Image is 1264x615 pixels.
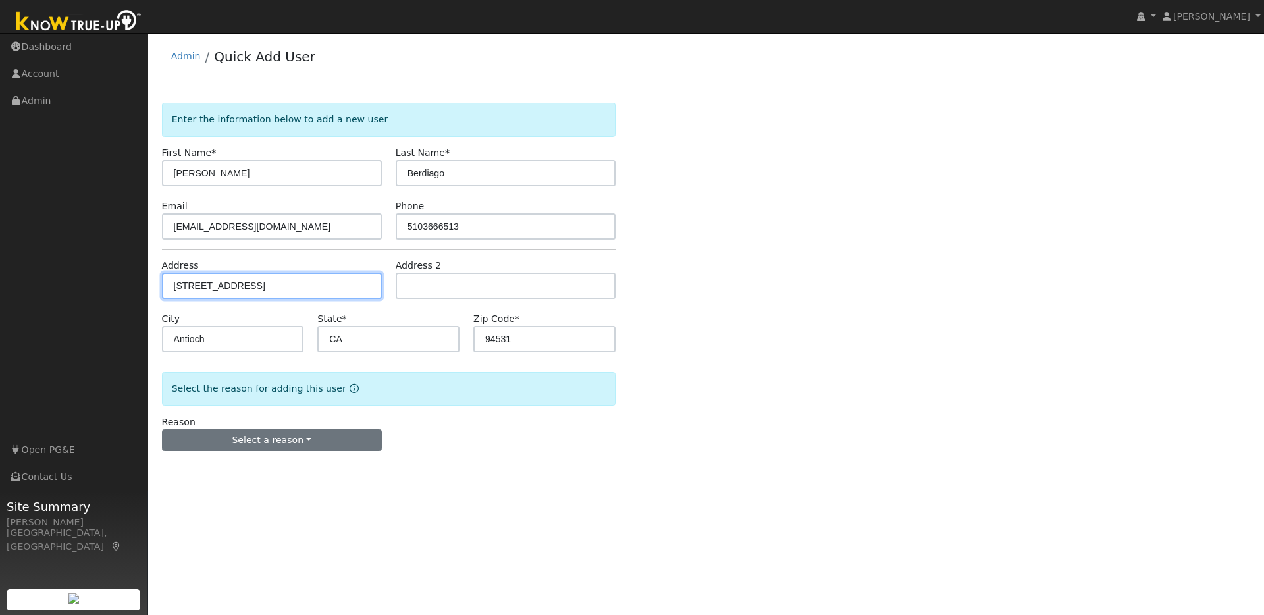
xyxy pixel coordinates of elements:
[396,200,425,213] label: Phone
[162,259,199,273] label: Address
[214,49,315,65] a: Quick Add User
[162,415,196,429] label: Reason
[7,516,141,529] div: [PERSON_NAME]
[7,498,141,516] span: Site Summary
[162,372,616,406] div: Select the reason for adding this user
[171,51,201,61] a: Admin
[1173,11,1250,22] span: [PERSON_NAME]
[515,313,519,324] span: Required
[317,312,346,326] label: State
[111,541,122,552] a: Map
[473,312,519,326] label: Zip Code
[346,383,359,394] a: Reason for new user
[162,146,217,160] label: First Name
[162,312,180,326] label: City
[162,429,382,452] button: Select a reason
[7,526,141,554] div: [GEOGRAPHIC_DATA], [GEOGRAPHIC_DATA]
[342,313,347,324] span: Required
[396,146,450,160] label: Last Name
[396,259,442,273] label: Address 2
[162,200,188,213] label: Email
[10,7,148,37] img: Know True-Up
[445,147,450,158] span: Required
[68,593,79,604] img: retrieve
[162,103,616,136] div: Enter the information below to add a new user
[211,147,216,158] span: Required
